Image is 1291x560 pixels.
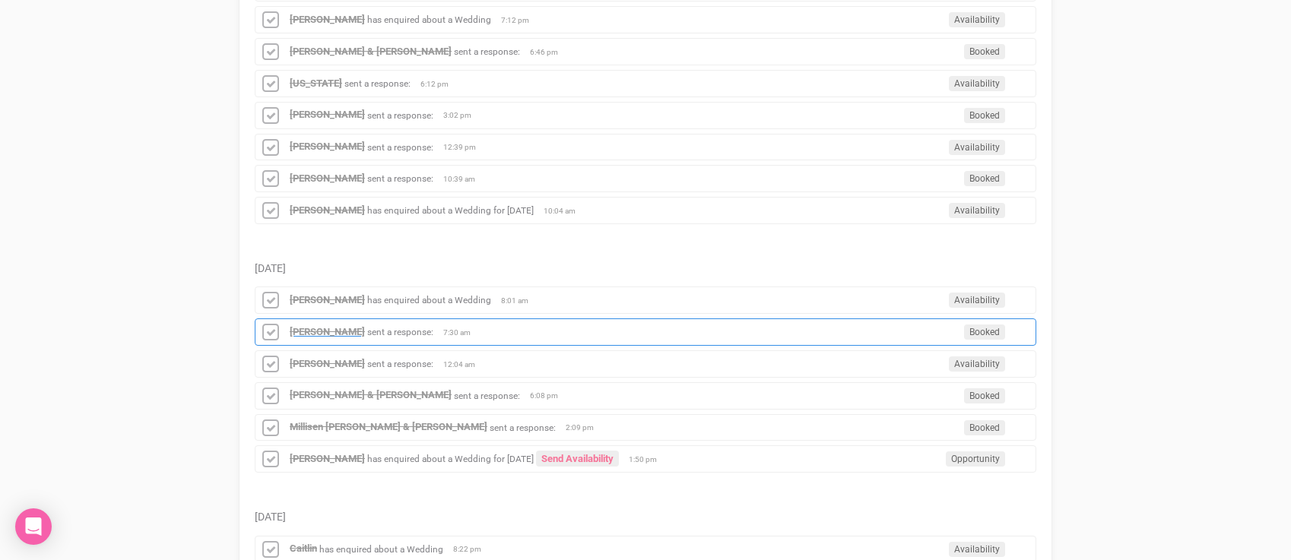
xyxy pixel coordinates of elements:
[530,47,568,58] span: 6:46 pm
[949,76,1005,91] span: Availability
[949,542,1005,557] span: Availability
[536,451,619,467] a: Send Availability
[15,508,52,545] div: Open Intercom Messenger
[964,420,1005,435] span: Booked
[501,296,539,306] span: 8:01 am
[443,359,481,370] span: 12:04 am
[290,358,365,369] a: [PERSON_NAME]
[290,172,365,184] a: [PERSON_NAME]
[367,454,534,464] small: has enquired about a Wedding for [DATE]
[443,327,481,338] span: 7:30 am
[367,141,433,152] small: sent a response:
[290,453,365,464] a: [PERSON_NAME]
[367,295,491,305] small: has enquired about a Wedding
[949,293,1005,308] span: Availability
[490,422,556,432] small: sent a response:
[530,391,568,401] span: 6:08 pm
[946,451,1005,467] span: Opportunity
[949,203,1005,218] span: Availability
[367,14,491,25] small: has enquired about a Wedding
[255,511,1036,523] h5: [DATE]
[290,109,365,120] a: [PERSON_NAME]
[367,327,433,337] small: sent a response:
[544,206,582,217] span: 10:04 am
[367,359,433,369] small: sent a response:
[949,356,1005,372] span: Availability
[501,15,539,26] span: 7:12 pm
[454,390,520,400] small: sent a response:
[290,326,365,337] a: [PERSON_NAME]
[290,543,317,554] a: Caitlin
[290,14,365,25] a: [PERSON_NAME]
[367,173,433,184] small: sent a response:
[319,543,443,554] small: has enquired about a Wedding
[420,79,458,90] span: 6:12 pm
[453,544,491,555] span: 8:22 pm
[290,294,365,305] a: [PERSON_NAME]
[443,110,481,121] span: 3:02 pm
[949,140,1005,155] span: Availability
[367,109,433,120] small: sent a response:
[290,204,365,216] a: [PERSON_NAME]
[443,174,481,185] span: 10:39 am
[443,142,481,153] span: 12:39 pm
[290,421,487,432] a: Millisen [PERSON_NAME] & [PERSON_NAME]
[290,141,365,152] a: [PERSON_NAME]
[964,324,1005,340] span: Booked
[290,46,452,57] a: [PERSON_NAME] & [PERSON_NAME]
[290,78,342,89] a: [US_STATE]
[255,263,1036,274] h5: [DATE]
[629,454,667,465] span: 1:50 pm
[964,108,1005,123] span: Booked
[964,44,1005,59] span: Booked
[344,78,411,89] small: sent a response:
[964,171,1005,186] span: Booked
[566,422,604,433] span: 2:09 pm
[454,46,520,57] small: sent a response:
[964,388,1005,403] span: Booked
[949,12,1005,27] span: Availability
[367,205,534,216] small: has enquired about a Wedding for [DATE]
[290,389,452,400] a: [PERSON_NAME] & [PERSON_NAME]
